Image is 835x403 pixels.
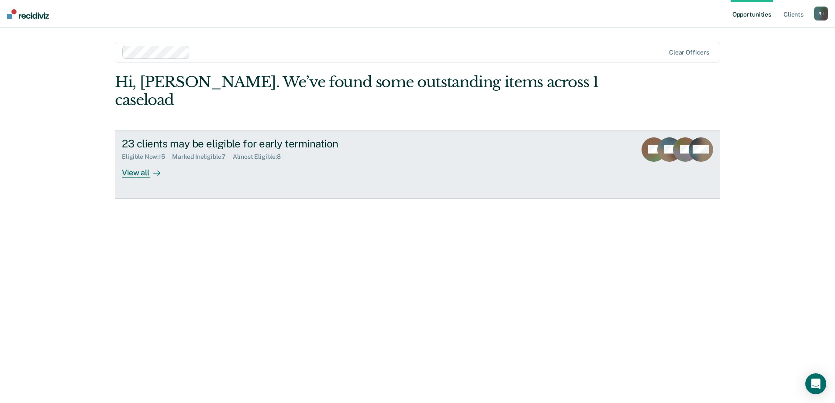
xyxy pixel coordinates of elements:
[814,7,828,20] div: R J
[805,373,826,394] div: Open Intercom Messenger
[233,153,288,161] div: Almost Eligible : 8
[115,73,599,109] div: Hi, [PERSON_NAME]. We’ve found some outstanding items across 1 caseload
[122,161,171,178] div: View all
[669,49,709,56] div: Clear officers
[122,137,428,150] div: 23 clients may be eligible for early termination
[115,130,720,199] a: 23 clients may be eligible for early terminationEligible Now:15Marked Ineligible:7Almost Eligible...
[122,153,172,161] div: Eligible Now : 15
[7,9,49,19] img: Recidiviz
[172,153,233,161] div: Marked Ineligible : 7
[814,7,828,20] button: RJ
